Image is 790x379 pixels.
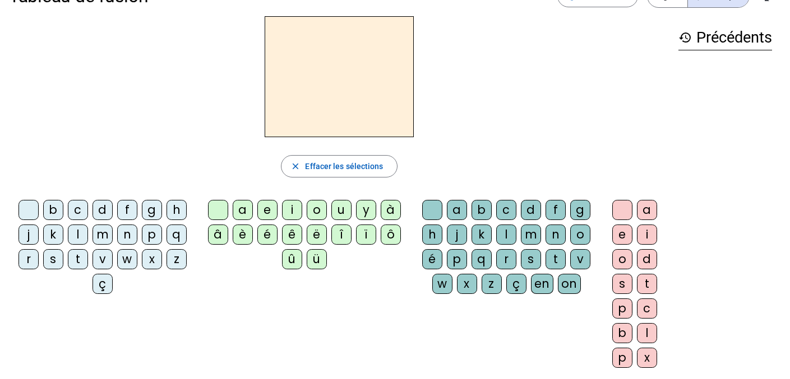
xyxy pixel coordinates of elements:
div: x [142,249,162,269]
div: w [117,249,137,269]
div: l [68,224,88,245]
div: ç [93,274,113,294]
div: j [19,224,39,245]
div: â [208,224,228,245]
div: a [637,200,657,220]
div: z [482,274,502,294]
div: c [496,200,516,220]
div: r [19,249,39,269]
mat-icon: history [678,31,692,44]
div: x [637,348,657,368]
div: w [432,274,452,294]
div: v [570,249,590,269]
div: u [331,200,352,220]
div: t [637,274,657,294]
div: d [637,249,657,269]
div: d [93,200,113,220]
div: b [472,200,492,220]
div: y [356,200,376,220]
div: c [637,298,657,319]
div: é [422,249,442,269]
div: n [546,224,566,245]
div: s [612,274,632,294]
div: a [233,200,253,220]
div: v [93,249,113,269]
div: ç [506,274,526,294]
div: f [117,200,137,220]
div: k [472,224,492,245]
div: x [457,274,477,294]
div: l [637,323,657,343]
div: t [546,249,566,269]
div: ê [282,224,302,245]
div: r [496,249,516,269]
div: n [117,224,137,245]
div: g [142,200,162,220]
div: c [68,200,88,220]
div: ï [356,224,376,245]
div: ü [307,249,327,269]
div: s [521,249,541,269]
div: l [496,224,516,245]
div: m [521,224,541,245]
div: g [570,200,590,220]
div: z [167,249,187,269]
div: o [612,249,632,269]
div: i [637,224,657,245]
div: en [531,274,553,294]
div: k [43,224,63,245]
div: b [43,200,63,220]
div: f [546,200,566,220]
div: d [521,200,541,220]
div: ô [381,224,401,245]
div: o [570,224,590,245]
div: a [447,200,467,220]
div: p [447,249,467,269]
div: p [612,348,632,368]
div: ë [307,224,327,245]
div: e [257,200,278,220]
div: o [307,200,327,220]
div: é [257,224,278,245]
div: î [331,224,352,245]
div: û [282,249,302,269]
div: b [612,323,632,343]
div: h [422,224,442,245]
div: j [447,224,467,245]
div: on [558,274,581,294]
mat-icon: close [290,161,301,171]
div: h [167,200,187,220]
div: à [381,200,401,220]
span: Effacer les sélections [305,160,383,173]
div: t [68,249,88,269]
div: q [167,224,187,245]
button: Effacer les sélections [281,155,397,177]
div: p [612,298,632,319]
div: s [43,249,63,269]
div: q [472,249,492,269]
div: e [612,224,632,245]
div: m [93,224,113,245]
div: p [142,224,162,245]
div: è [233,224,253,245]
h3: Précédents [678,25,772,50]
div: i [282,200,302,220]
